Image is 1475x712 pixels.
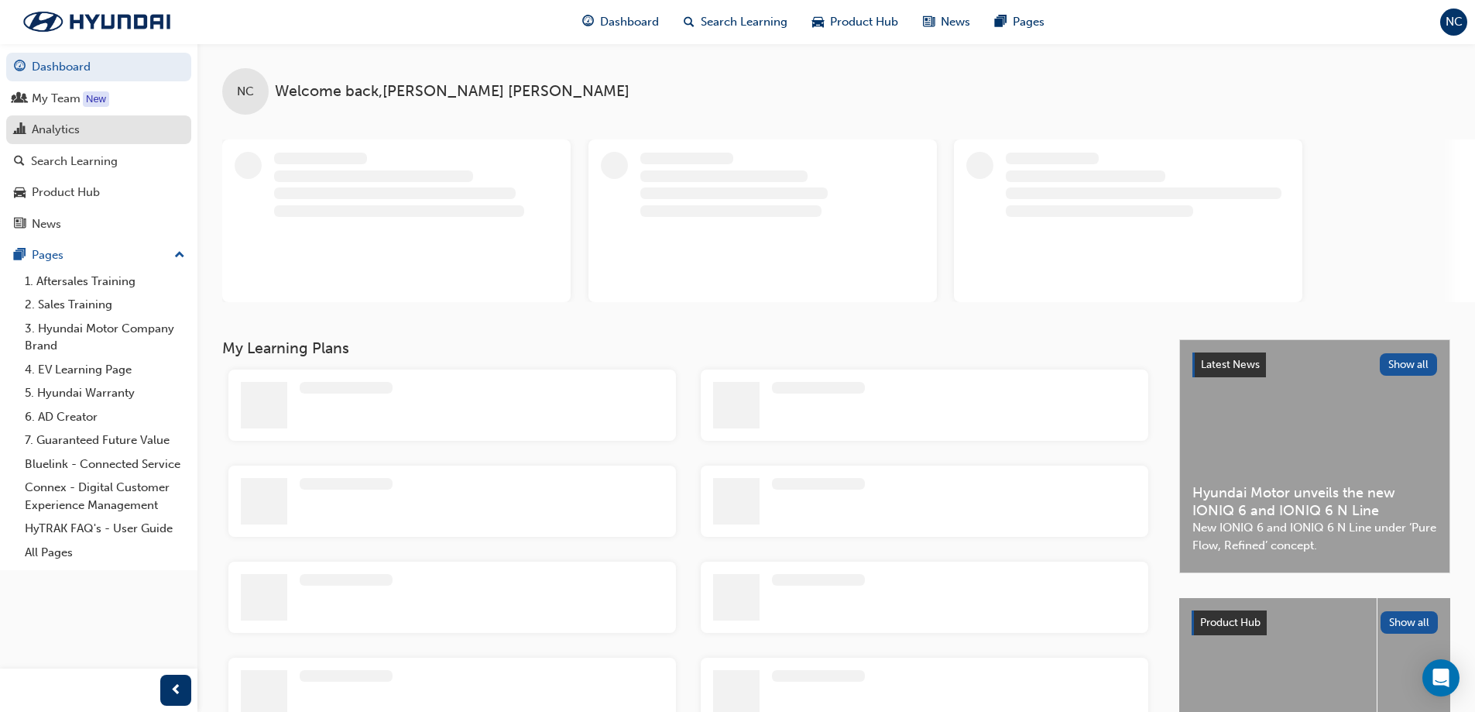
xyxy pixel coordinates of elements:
[174,246,185,266] span: up-icon
[6,147,191,176] a: Search Learning
[684,12,695,32] span: search-icon
[32,90,81,108] div: My Team
[19,517,191,541] a: HyTRAK FAQ's - User Guide
[911,6,983,38] a: news-iconNews
[1380,353,1438,376] button: Show all
[1446,13,1463,31] span: NC
[800,6,911,38] a: car-iconProduct Hub
[32,246,63,264] div: Pages
[14,92,26,106] span: people-icon
[1192,519,1437,554] span: New IONIQ 6 and IONIQ 6 N Line under ‘Pure Flow, Refined’ concept.
[923,12,935,32] span: news-icon
[701,13,787,31] span: Search Learning
[19,541,191,565] a: All Pages
[222,339,1154,357] h3: My Learning Plans
[237,83,254,101] span: NC
[19,428,191,452] a: 7. Guaranteed Future Value
[6,50,191,241] button: DashboardMy TeamAnalyticsSearch LearningProduct HubNews
[14,60,26,74] span: guage-icon
[19,381,191,405] a: 5. Hyundai Warranty
[170,681,182,700] span: prev-icon
[14,218,26,232] span: news-icon
[6,53,191,81] a: Dashboard
[1179,339,1450,573] a: Latest NewsShow allHyundai Motor unveils the new IONIQ 6 and IONIQ 6 N LineNew IONIQ 6 and IONIQ ...
[1422,659,1460,697] div: Open Intercom Messenger
[6,115,191,144] a: Analytics
[83,91,109,107] div: Tooltip anchor
[995,12,1007,32] span: pages-icon
[19,476,191,517] a: Connex - Digital Customer Experience Management
[671,6,800,38] a: search-iconSearch Learning
[14,123,26,137] span: chart-icon
[983,6,1057,38] a: pages-iconPages
[19,270,191,294] a: 1. Aftersales Training
[14,186,26,200] span: car-icon
[1192,484,1437,519] span: Hyundai Motor unveils the new IONIQ 6 and IONIQ 6 N Line
[1192,611,1438,635] a: Product HubShow all
[14,249,26,263] span: pages-icon
[31,153,118,170] div: Search Learning
[941,13,970,31] span: News
[6,241,191,270] button: Pages
[1200,616,1261,629] span: Product Hub
[600,13,659,31] span: Dashboard
[1201,358,1260,371] span: Latest News
[32,121,80,139] div: Analytics
[19,293,191,317] a: 2. Sales Training
[32,215,61,233] div: News
[6,178,191,207] a: Product Hub
[1440,9,1467,36] button: NC
[570,6,671,38] a: guage-iconDashboard
[6,84,191,113] a: My Team
[19,452,191,476] a: Bluelink - Connected Service
[6,210,191,239] a: News
[1381,611,1439,634] button: Show all
[1192,353,1437,377] a: Latest NewsShow all
[830,13,898,31] span: Product Hub
[19,317,191,358] a: 3. Hyundai Motor Company Brand
[19,405,191,429] a: 6. AD Creator
[1013,13,1045,31] span: Pages
[14,155,25,169] span: search-icon
[812,12,824,32] span: car-icon
[32,184,100,201] div: Product Hub
[19,358,191,382] a: 4. EV Learning Page
[8,5,186,38] img: Trak
[275,83,629,101] span: Welcome back , [PERSON_NAME] [PERSON_NAME]
[582,12,594,32] span: guage-icon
